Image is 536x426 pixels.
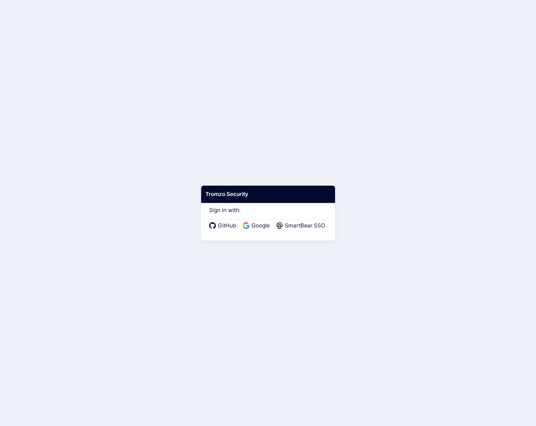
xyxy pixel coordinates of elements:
[216,222,238,230] span: GitHub
[283,222,327,230] span: SmartBear SSO
[243,222,272,230] a: Google
[209,222,238,230] a: GitHub
[209,198,327,232] div: Sign in with:
[276,222,327,230] a: SmartBear SSO
[250,222,272,230] span: Google
[201,186,335,203] div: Tromzo Security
